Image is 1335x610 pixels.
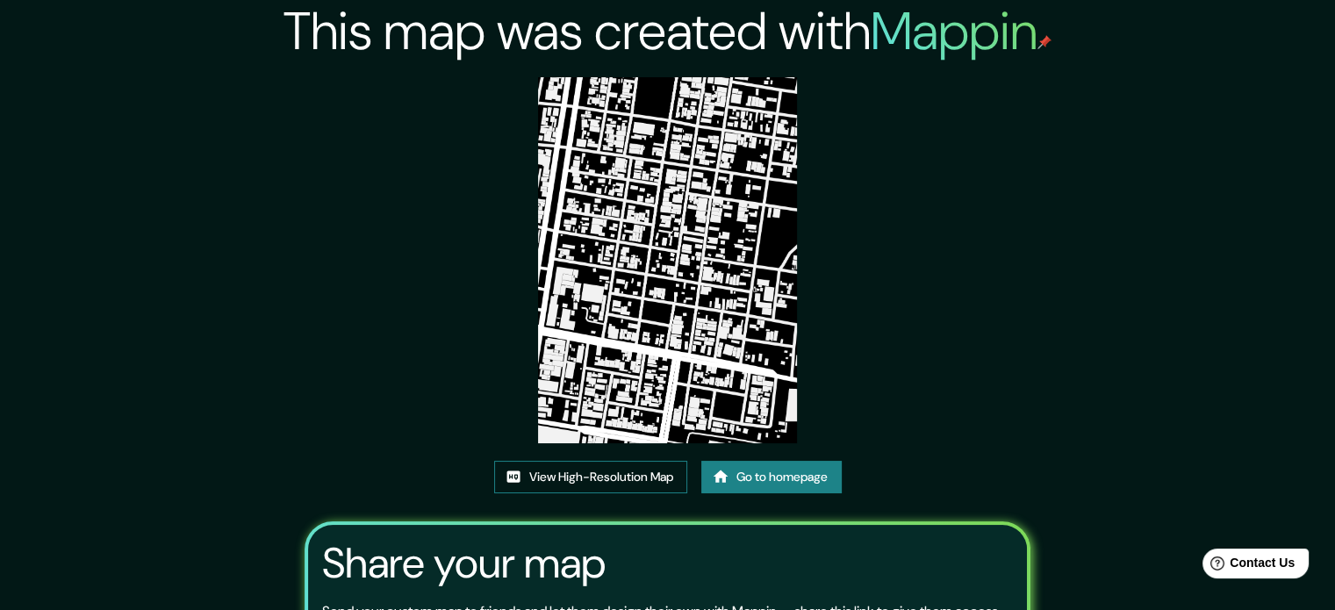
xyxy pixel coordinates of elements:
img: mappin-pin [1037,35,1051,49]
iframe: Help widget launcher [1179,542,1316,591]
a: Go to homepage [701,461,842,493]
h3: Share your map [322,539,606,588]
img: created-map [538,77,797,443]
a: View High-Resolution Map [494,461,687,493]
